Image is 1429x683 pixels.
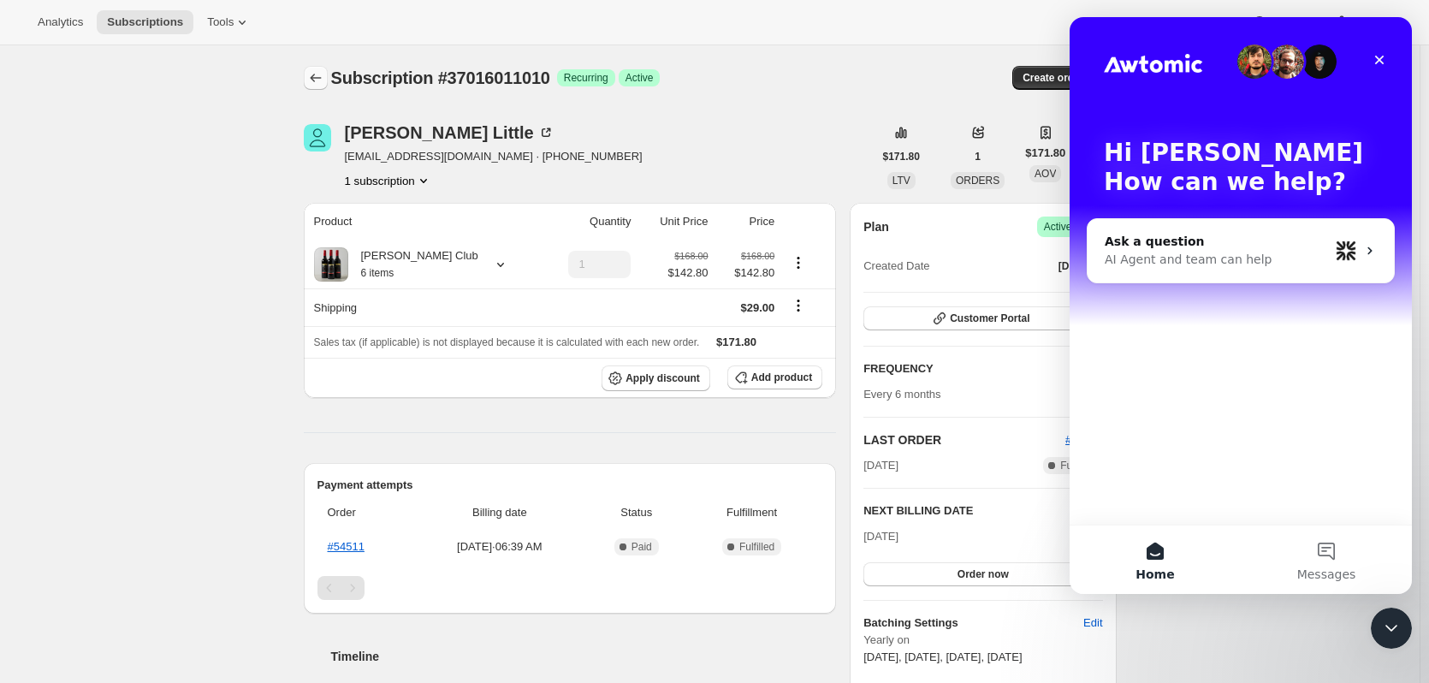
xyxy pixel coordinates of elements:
div: [PERSON_NAME] Little [345,124,554,141]
span: Apply discount [626,371,700,385]
h2: NEXT BILLING DATE [863,502,1083,520]
th: Unit Price [636,203,713,241]
span: LTV [892,175,910,187]
button: [DATE] [1048,254,1103,278]
button: #54511 [1065,431,1102,448]
span: Created Date [863,258,929,275]
a: #54511 [328,540,365,553]
span: AOV [1035,168,1056,180]
span: Active [1044,218,1096,235]
span: [EMAIL_ADDRESS][DOMAIN_NAME] · [PHONE_NUMBER] [345,148,643,165]
h2: FREQUENCY [863,360,1083,377]
span: [DATE] [863,457,898,474]
h2: Plan [863,218,889,235]
h2: Timeline [331,648,837,665]
iframe: Intercom live chat [1070,17,1412,594]
span: $171.80 [1025,145,1065,162]
span: Paid [631,540,652,554]
button: Customer Portal [863,306,1102,330]
h2: Payment attempts [317,477,823,494]
span: $142.80 [668,264,709,282]
span: $142.80 [719,264,775,282]
span: Fulfillment [691,504,812,521]
button: 1 [964,145,991,169]
small: 6 items [361,267,394,279]
span: Subscription #37016011010 [331,68,550,87]
span: [DATE] · 06:39 AM [418,538,581,555]
button: Apply discount [602,365,710,391]
nav: Pagination [317,576,823,600]
h2: LAST ORDER [863,431,1065,448]
button: Edit [1073,609,1112,637]
span: Add product [751,371,812,384]
span: Yearly on [863,632,1102,649]
div: [PERSON_NAME] Club [348,247,478,282]
span: $171.80 [883,150,920,163]
button: Analytics [27,10,93,34]
span: Analytics [38,15,83,29]
span: Status [591,504,681,521]
small: $168.00 [674,251,708,261]
button: Create order [1012,66,1094,90]
span: Tools [207,15,234,29]
th: Product [304,203,541,241]
button: $171.80 [873,145,930,169]
button: Help [1241,10,1319,34]
span: Edit [1083,615,1102,632]
th: Quantity [541,203,637,241]
img: product img [314,247,348,282]
button: Order now [863,562,1102,586]
span: [DATE], [DATE], [DATE], [DATE] [863,650,1022,663]
th: Shipping [304,288,541,326]
span: Order now [958,567,1009,581]
button: Product actions [345,172,432,189]
span: $29.00 [740,301,774,314]
span: Fulfilled [1060,459,1095,472]
button: Product actions [785,253,812,272]
span: ORDERS [956,175,999,187]
span: Settings [1350,15,1391,29]
span: $171.80 [716,336,756,348]
span: [DATE] [863,530,898,543]
button: Add product [727,365,822,389]
span: Active [626,71,654,85]
small: $168.00 [741,251,774,261]
span: Sales tax (if applicable) is not displayed because it is calculated with each new order. [314,336,700,348]
button: Subscriptions [97,10,193,34]
span: Recurring [564,71,608,85]
button: Settings [1323,10,1402,34]
span: Customer Portal [950,312,1029,325]
iframe: Intercom live chat [1371,608,1412,649]
span: 1 [975,150,981,163]
h6: Batching Settings [863,615,1083,632]
span: Billing date [418,504,581,521]
span: [DATE] [1058,259,1093,273]
button: Tools [197,10,261,34]
span: Fulfilled [739,540,774,554]
span: Every 6 months [863,388,940,401]
th: Order [317,494,413,532]
span: Craig Little [304,124,331,151]
span: Create order [1023,71,1083,85]
a: #54511 [1065,433,1102,446]
th: Price [714,203,780,241]
button: Shipping actions [785,296,812,315]
span: Subscriptions [107,15,183,29]
button: Subscriptions [304,66,328,90]
span: Help [1268,15,1291,29]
